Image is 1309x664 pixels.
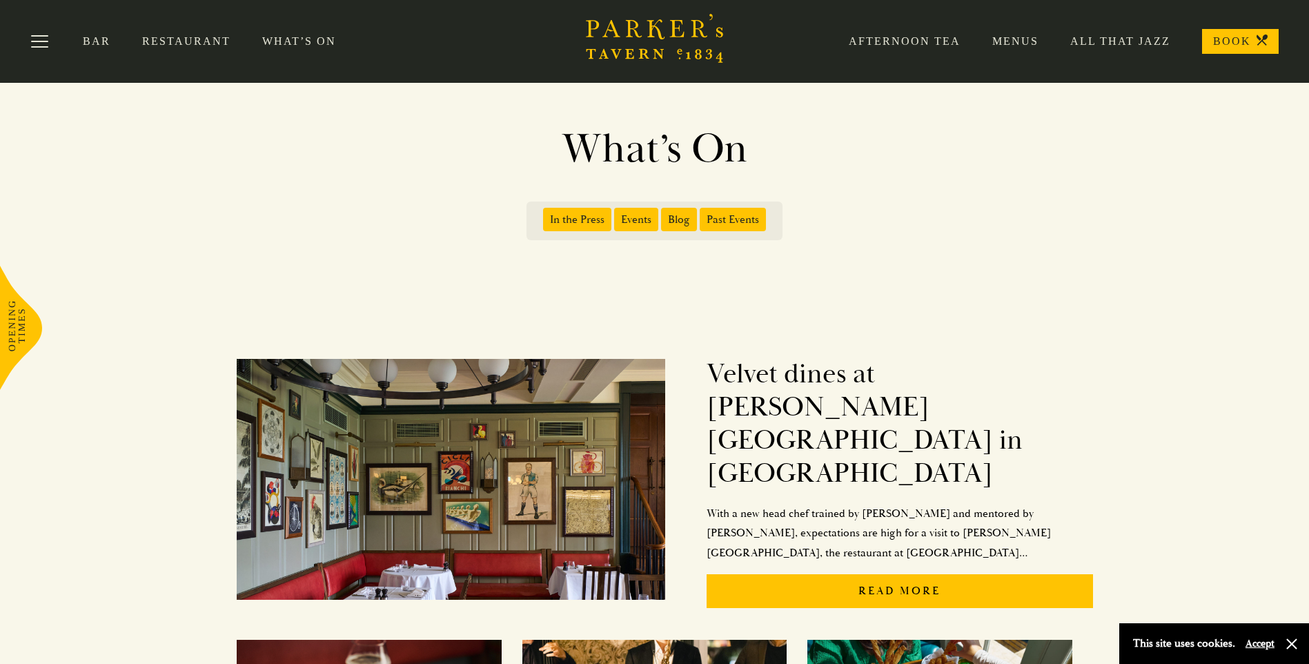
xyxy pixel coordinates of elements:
[1246,637,1274,650] button: Accept
[707,504,1093,563] p: With a new head chef trained by [PERSON_NAME] and mentored by [PERSON_NAME], expectations are hig...
[1285,637,1299,651] button: Close and accept
[1133,634,1235,654] p: This site uses cookies.
[543,208,611,231] span: In the Press
[661,208,697,231] span: Blog
[237,344,1092,619] a: Velvet dines at [PERSON_NAME][GEOGRAPHIC_DATA] in [GEOGRAPHIC_DATA]With a new head chef trained b...
[707,358,1093,490] h2: Velvet dines at [PERSON_NAME][GEOGRAPHIC_DATA] in [GEOGRAPHIC_DATA]
[614,208,658,231] span: Events
[707,574,1093,608] p: Read More
[700,208,766,231] span: Past Events
[262,124,1048,174] h1: What’s On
